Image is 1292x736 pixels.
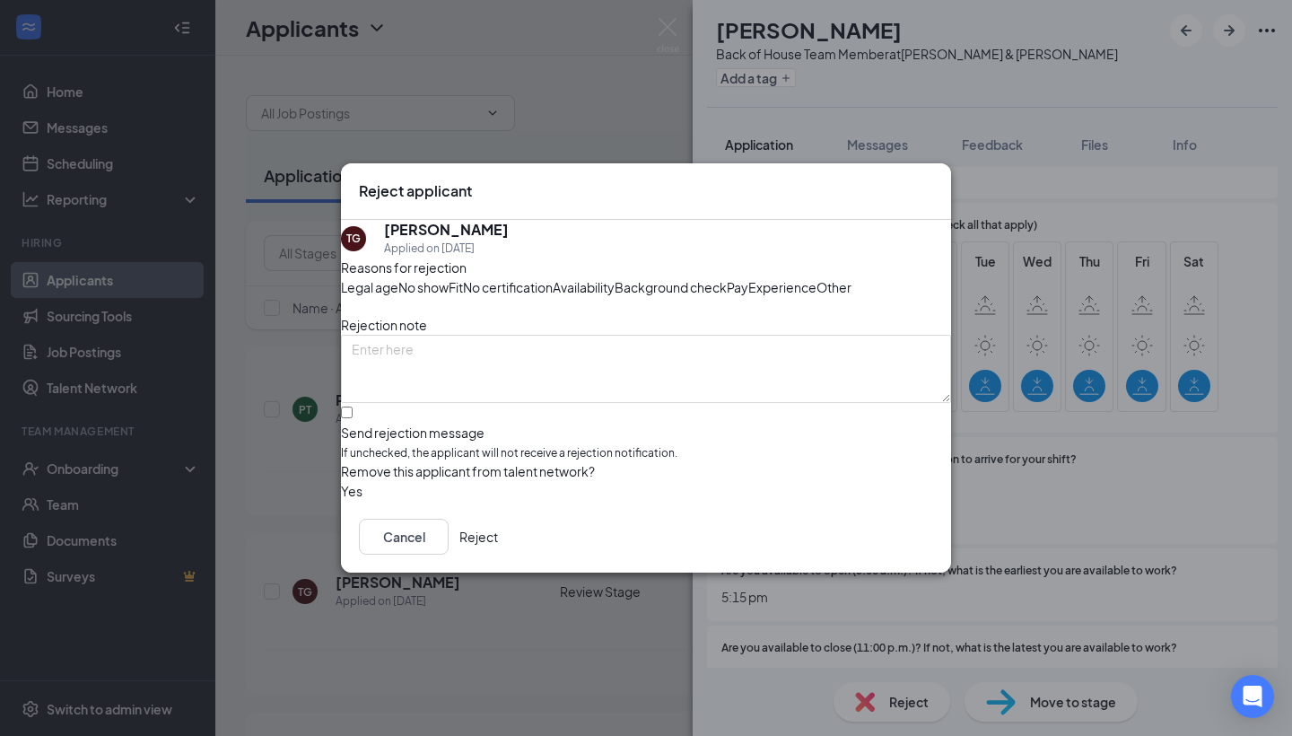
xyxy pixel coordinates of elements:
[748,277,816,297] span: Experience
[1231,675,1274,718] div: Open Intercom Messenger
[615,277,727,297] span: Background check
[816,277,851,297] span: Other
[384,220,509,240] h5: [PERSON_NAME]
[341,277,398,297] span: Legal age
[341,445,951,462] span: If unchecked, the applicant will not receive a rejection notification.
[359,519,449,555] button: Cancel
[341,424,951,442] div: Send rejection message
[341,463,595,479] span: Remove this applicant from talent network?
[359,181,472,201] h3: Reject applicant
[398,277,449,297] span: No show
[384,240,509,258] div: Applied on [DATE]
[727,277,748,297] span: Pay
[341,407,353,418] input: Send rejection messageIf unchecked, the applicant will not receive a rejection notification.
[459,519,498,555] button: Reject
[463,277,553,297] span: No certification
[449,277,463,297] span: Fit
[553,277,615,297] span: Availability
[341,481,362,501] span: Yes
[346,231,361,246] div: TG
[341,317,427,333] span: Rejection note
[341,259,467,276] span: Reasons for rejection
